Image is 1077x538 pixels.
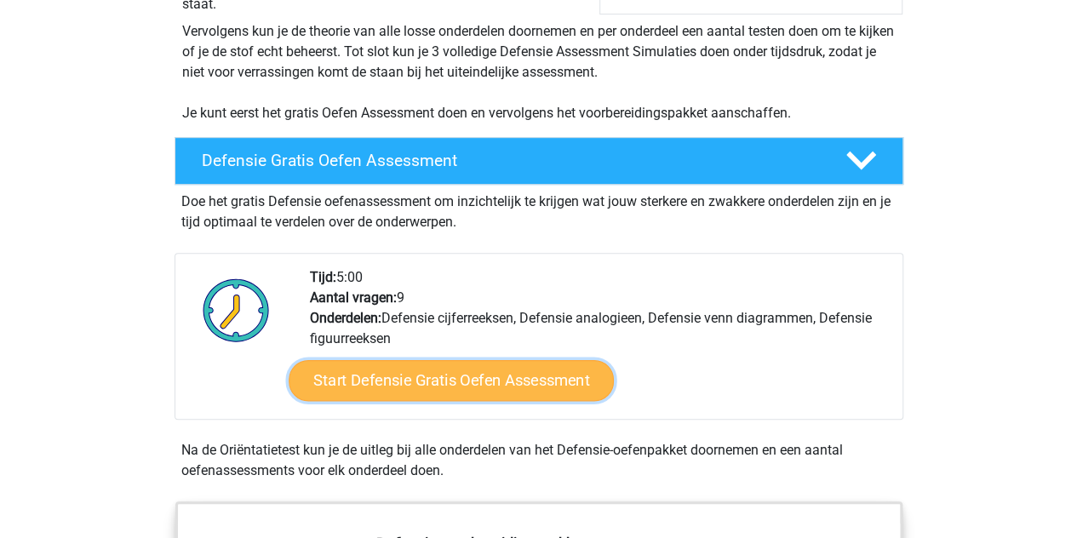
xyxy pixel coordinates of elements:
[310,310,381,326] b: Onderdelen:
[175,440,903,481] div: Na de Oriëntatietest kun je de uitleg bij alle onderdelen van het Defensie-oefenpakket doornemen ...
[310,289,397,306] b: Aantal vragen:
[175,21,902,123] div: Vervolgens kun je de theorie van alle losse onderdelen doornemen en per onderdeel een aantal test...
[175,185,903,232] div: Doe het gratis Defensie oefenassessment om inzichtelijk te krijgen wat jouw sterkere en zwakkere ...
[168,137,910,185] a: Defensie Gratis Oefen Assessment
[310,269,336,285] b: Tijd:
[193,267,279,352] img: Klok
[289,360,614,401] a: Start Defensie Gratis Oefen Assessment
[297,267,902,419] div: 5:00 9 Defensie cijferreeksen, Defensie analogieen, Defensie venn diagrammen, Defensie figuurreeksen
[202,151,818,170] h4: Defensie Gratis Oefen Assessment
